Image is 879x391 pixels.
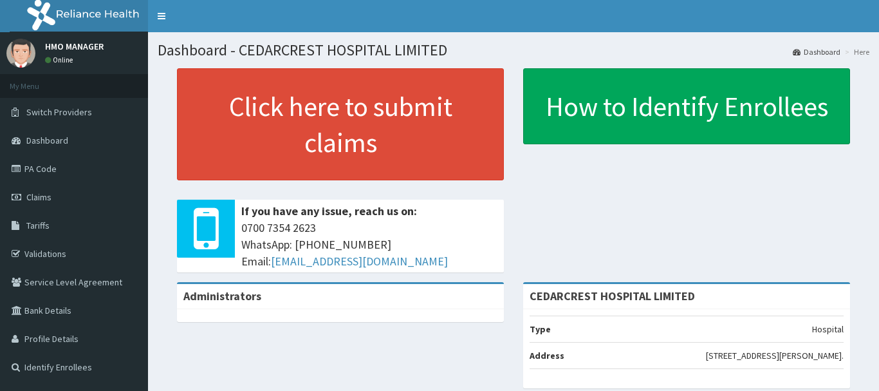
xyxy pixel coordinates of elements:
[26,106,92,118] span: Switch Providers
[241,204,417,218] b: If you have any issue, reach us on:
[812,323,844,336] p: Hospital
[842,46,869,57] li: Here
[530,289,695,303] strong: CEDARCREST HOSPITAL LIMITED
[26,135,68,146] span: Dashboard
[45,42,104,51] p: HMO MANAGER
[183,289,261,303] b: Administrators
[158,42,869,59] h1: Dashboard - CEDARCREST HOSPITAL LIMITED
[271,254,448,269] a: [EMAIL_ADDRESS][DOMAIN_NAME]
[706,349,844,362] p: [STREET_ADDRESS][PERSON_NAME].
[530,323,551,335] b: Type
[793,46,840,57] a: Dashboard
[26,220,50,231] span: Tariffs
[241,220,497,269] span: 0700 7354 2623 WhatsApp: [PHONE_NUMBER] Email:
[6,39,35,68] img: User Image
[523,68,850,144] a: How to Identify Enrollees
[177,68,504,180] a: Click here to submit claims
[530,350,564,361] b: Address
[45,55,76,64] a: Online
[26,191,51,203] span: Claims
